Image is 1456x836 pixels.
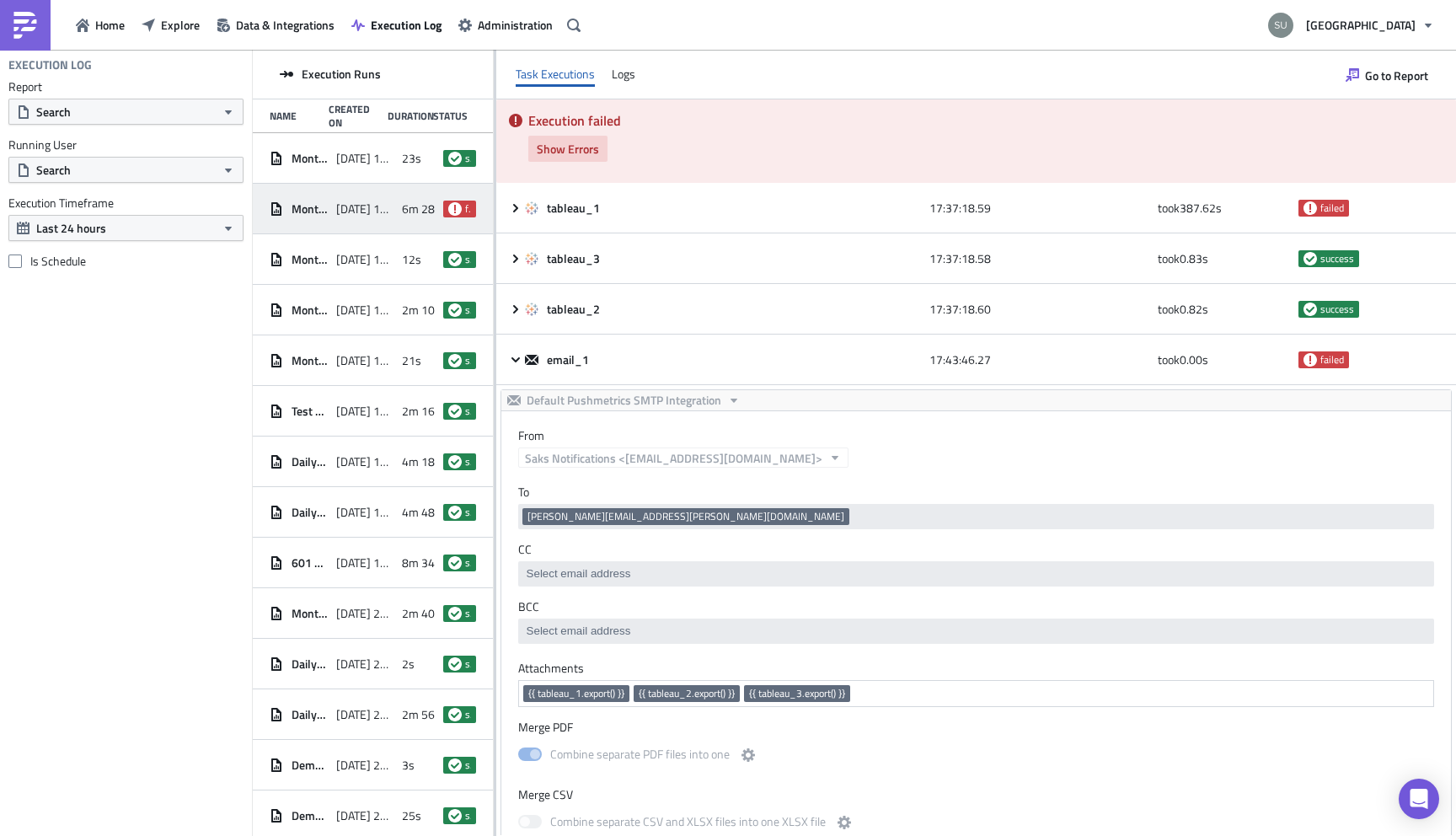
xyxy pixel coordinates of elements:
[465,809,471,823] span: success
[336,252,394,267] span: [DATE] 17:32
[525,449,822,467] span: Saks Notifications <[EMAIL_ADDRESS][DOMAIN_NAME]>
[8,57,92,72] h4: Execution Log
[516,62,595,87] div: Task Executions
[448,809,462,823] span: success
[518,745,758,766] label: Combine separate PDF files into one
[292,808,328,823] span: Demand To Net
[465,253,471,266] span: success
[336,505,394,520] span: [DATE] 14:30
[522,623,1428,640] input: Select em ail add ress
[1158,193,1290,223] div: took 387.62 s
[8,254,244,269] label: Is Schedule
[612,62,635,87] div: Logs
[292,201,328,217] span: Monthly Business Review Detail
[518,428,1451,443] label: From
[1303,303,1317,316] span: success
[402,303,441,318] span: 2m 10s
[402,555,441,571] span: 8m 34s
[292,707,328,722] span: Daily Sales and Gross Margin Report
[329,103,379,129] div: Created On
[433,110,468,122] div: Status
[448,152,462,165] span: success
[518,787,1434,802] label: Merge CSV
[133,12,208,38] button: Explore
[929,294,1149,324] div: 17:37:18.60
[402,454,441,469] span: 4m 18s
[8,137,244,153] label: Running User
[292,252,328,267] span: Monthly Business Review Detail
[8,196,244,211] label: Execution Timeframe
[208,12,343,38] a: Data & Integrations
[537,140,599,158] span: Show Errors
[292,758,328,773] span: Demand To Net
[336,808,394,823] span: [DATE] 20:15
[1303,353,1317,367] span: failed
[336,303,394,318] span: [DATE] 17:23
[7,7,907,20] body: Rich Text Area. Press ALT-0 for help.
[929,345,1149,375] div: 17:43:46.27
[547,251,602,266] span: tableau_3
[336,656,394,672] span: [DATE] 20:35
[527,390,721,410] span: Default Pushmetrics SMTP Integration
[448,657,462,671] span: success
[450,12,561,38] button: Administration
[448,202,462,216] span: failed
[302,67,381,82] span: Execution Runs
[8,215,244,241] button: Last 24 hours
[448,607,462,620] span: success
[402,656,415,672] span: 2s
[292,555,328,571] span: 601 Store Sales
[834,812,854,833] button: Combine separate CSV and XLSX files into one XLSX file
[12,12,39,39] img: PushMetrics
[518,599,1434,614] label: BCC
[402,808,421,823] span: 25s
[36,103,71,121] span: Search
[67,12,133,38] button: Home
[465,405,471,418] span: success
[448,556,462,570] span: success
[929,244,1149,274] div: 17:37:18.58
[336,151,394,166] span: [DATE] 17:46
[465,607,471,620] span: success
[501,390,747,410] button: Default Pushmetrics SMTP Integration
[522,565,1428,582] input: Select em ail add ress
[547,201,602,216] span: tableau_1
[448,253,462,266] span: success
[161,16,200,34] span: Explore
[336,606,394,621] span: [DATE] 21:08
[8,99,244,125] button: Search
[448,708,462,721] span: success
[448,758,462,772] span: success
[292,303,328,318] span: Monthly Business Review Detail
[1337,62,1437,88] button: Go to Report
[402,707,441,722] span: 2m 56s
[36,161,71,179] span: Search
[336,201,394,217] span: [DATE] 17:37
[8,79,244,94] label: Report
[402,505,441,520] span: 4m 48s
[336,555,394,571] span: [DATE] 14:00
[465,202,471,216] span: failed
[518,661,1434,676] label: Attachments
[402,151,421,166] span: 23s
[402,353,421,368] span: 21s
[1303,201,1317,215] span: failed
[336,404,394,419] span: [DATE] 16:00
[292,404,328,419] span: Test executive commentary
[528,136,608,162] button: Show Errors
[465,455,471,469] span: success
[518,720,1434,735] label: Merge PDF
[292,151,328,166] span: Monthly Business Review Detail
[465,506,471,519] span: success
[8,157,244,183] button: Search
[1365,67,1428,84] span: Go to Report
[465,303,471,317] span: success
[518,812,854,833] label: Combine separate CSV and XLSX files into one XLSX file
[292,505,328,520] span: Daily Sales and Gross Margin Report
[738,745,758,765] button: Combine separate PDF files into one
[528,114,1443,127] h5: Execution failed
[402,201,441,217] span: 6m 28s
[448,405,462,418] span: success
